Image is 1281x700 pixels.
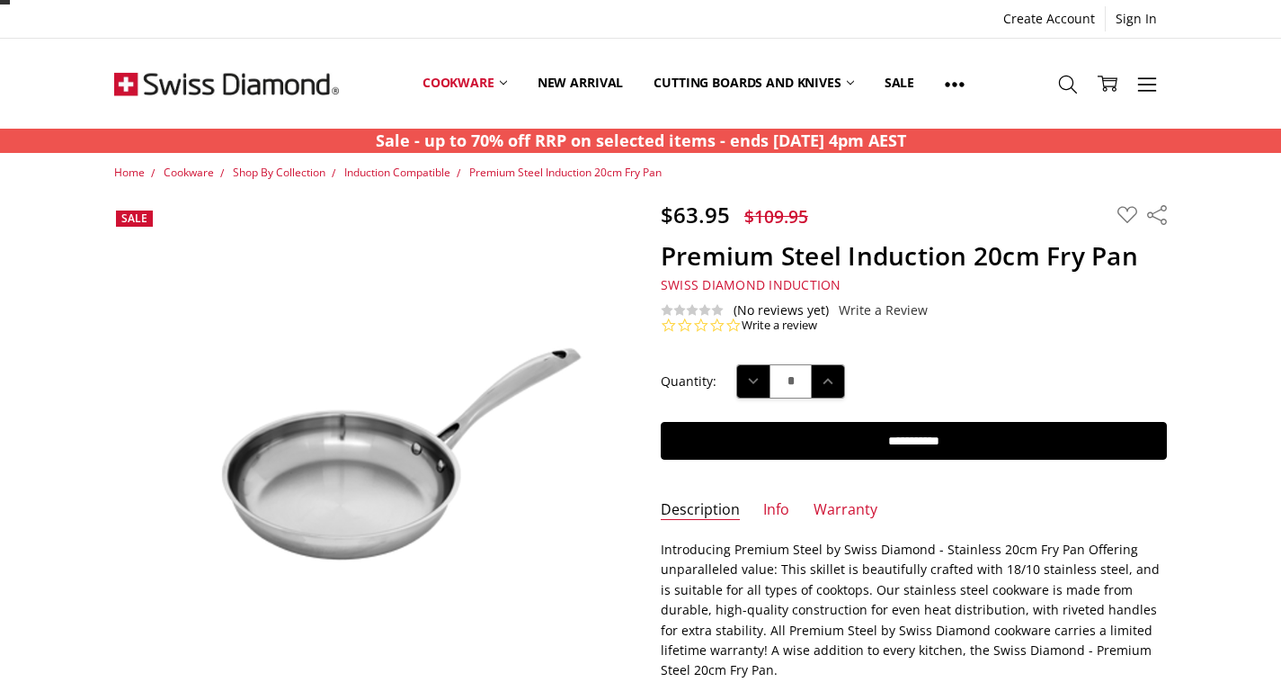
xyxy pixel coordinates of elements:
a: Sale [869,43,930,123]
a: Info [763,500,789,521]
a: Cookware [164,165,214,180]
strong: Sale - up to 70% off RRP on selected items - ends [DATE] 4pm AEST [376,130,906,151]
a: New arrival [522,43,638,123]
img: Premium Steel Induction 20cm Fry Pan [114,286,620,624]
a: Cutting boards and knives [638,43,869,123]
a: Home [114,165,145,180]
a: Shop By Collection [233,165,325,180]
span: (No reviews yet) [734,303,829,318]
span: Sale [121,211,147,226]
label: Quantity: [661,372,716,391]
span: $63.95 [661,200,730,229]
a: Create Account [993,6,1105,31]
span: $109.95 [744,204,808,229]
a: Write a Review [839,303,928,318]
a: Sign In [1106,6,1167,31]
span: Swiss Diamond Induction [661,276,841,293]
a: Warranty [814,500,877,521]
a: Write a review [742,318,817,334]
a: Induction Compatible [344,165,450,180]
a: Show All [930,43,980,124]
h1: Premium Steel Induction 20cm Fry Pan [661,240,1167,272]
a: Premium Steel Induction 20cm Fry Pan [469,165,662,180]
a: Cookware [407,43,522,123]
img: Free Shipping On Every Order [114,39,339,129]
a: Description [661,500,740,521]
p: Introducing Premium Steel by Swiss Diamond - Stainless 20cm Fry Pan Offering unparalleled value: ... [661,540,1167,681]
